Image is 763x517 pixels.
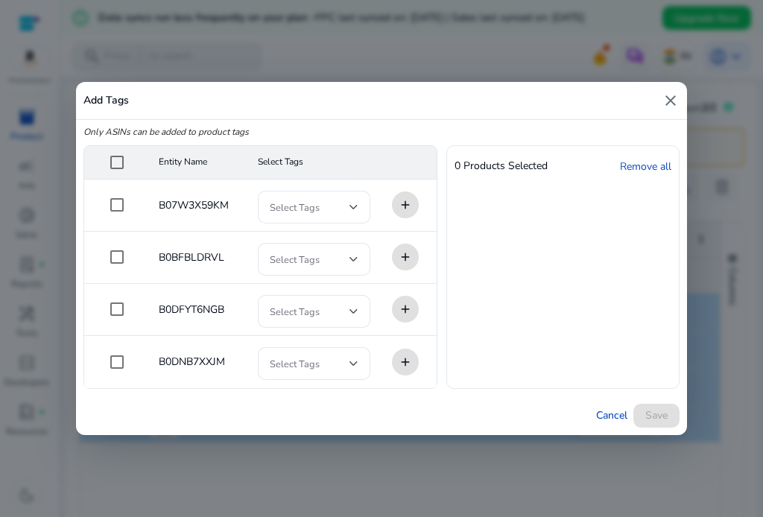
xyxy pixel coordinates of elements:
mat-cell: B07W3X59KM [147,180,246,232]
mat-cell: B0BFBLDRVL [147,232,246,284]
span: Cancel [596,407,627,423]
mat-icon: close [662,92,680,110]
mat-cell: B0DNB7XXJM [147,336,246,388]
a: Remove all [620,159,671,174]
h5: Add Tags [83,95,129,107]
mat-header-cell: Select Tags [246,146,382,180]
span: Only ASINs can be added to product tags [76,126,686,138]
h4: 0 Products Selected [455,160,548,173]
mat-header-cell: Entity Name [147,146,246,180]
button: Cancel [590,404,633,428]
mat-cell: B0DFYT6NGB [147,284,246,336]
